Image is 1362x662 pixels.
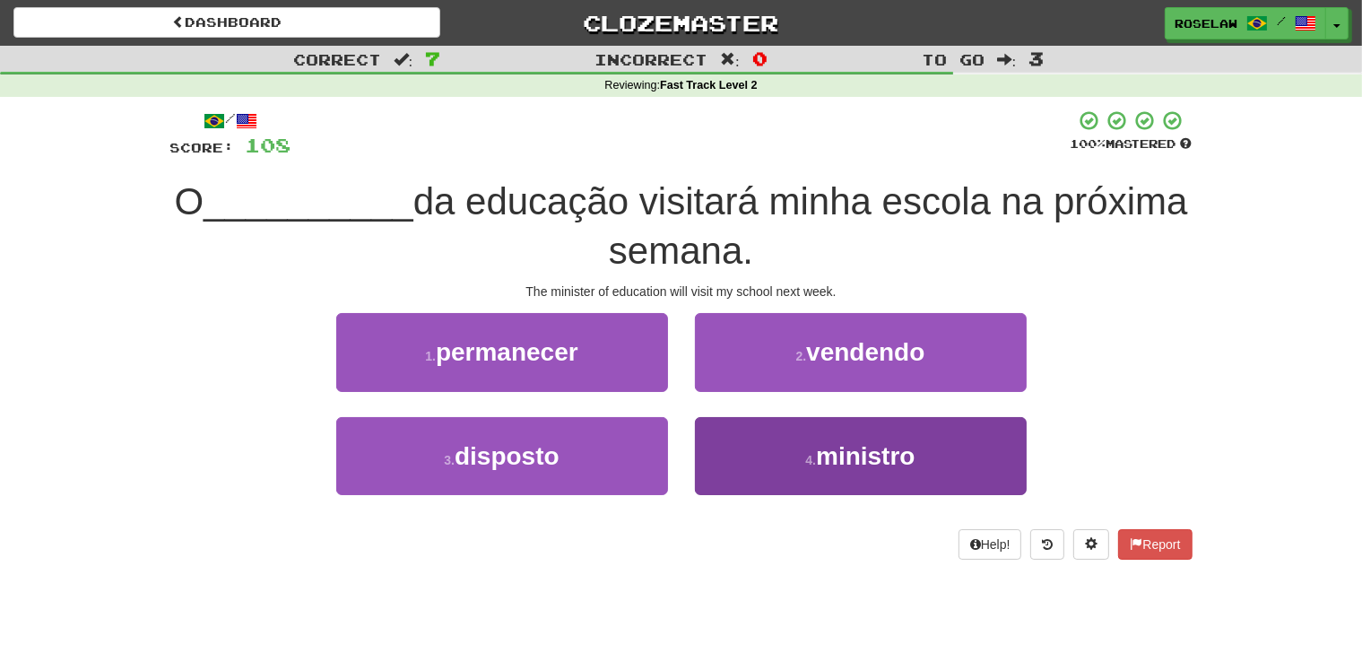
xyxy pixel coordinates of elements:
[336,313,668,391] button: 1.permanecer
[1118,529,1192,560] button: Report
[293,50,381,68] span: Correct
[13,7,440,38] a: Dashboard
[1030,529,1064,560] button: Round history (alt+y)
[425,48,440,69] span: 7
[1165,7,1326,39] a: roselaw /
[204,180,413,222] span: __________
[1028,48,1044,69] span: 3
[436,338,578,366] span: permanecer
[695,313,1027,391] button: 2.vendendo
[752,48,768,69] span: 0
[695,417,1027,495] button: 4.ministro
[1175,15,1237,31] span: roselaw
[1071,136,1193,152] div: Mastered
[174,180,204,222] span: O
[1071,136,1106,151] span: 100 %
[660,79,758,91] strong: Fast Track Level 2
[425,349,436,363] small: 1 .
[467,7,894,39] a: Clozemaster
[170,140,235,155] span: Score:
[246,134,291,156] span: 108
[1277,14,1286,27] span: /
[805,453,816,467] small: 4 .
[394,52,413,67] span: :
[806,338,924,366] span: vendendo
[816,442,915,470] span: ministro
[336,417,668,495] button: 3.disposto
[170,283,1193,301] div: The minister of education will visit my school next week.
[444,453,455,467] small: 3 .
[720,52,740,67] span: :
[455,442,560,470] span: disposto
[997,52,1017,67] span: :
[922,50,985,68] span: To go
[594,50,707,68] span: Incorrect
[959,529,1022,560] button: Help!
[170,109,291,132] div: /
[796,349,807,363] small: 2 .
[413,180,1188,272] span: da educação visitará minha escola na próxima semana.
